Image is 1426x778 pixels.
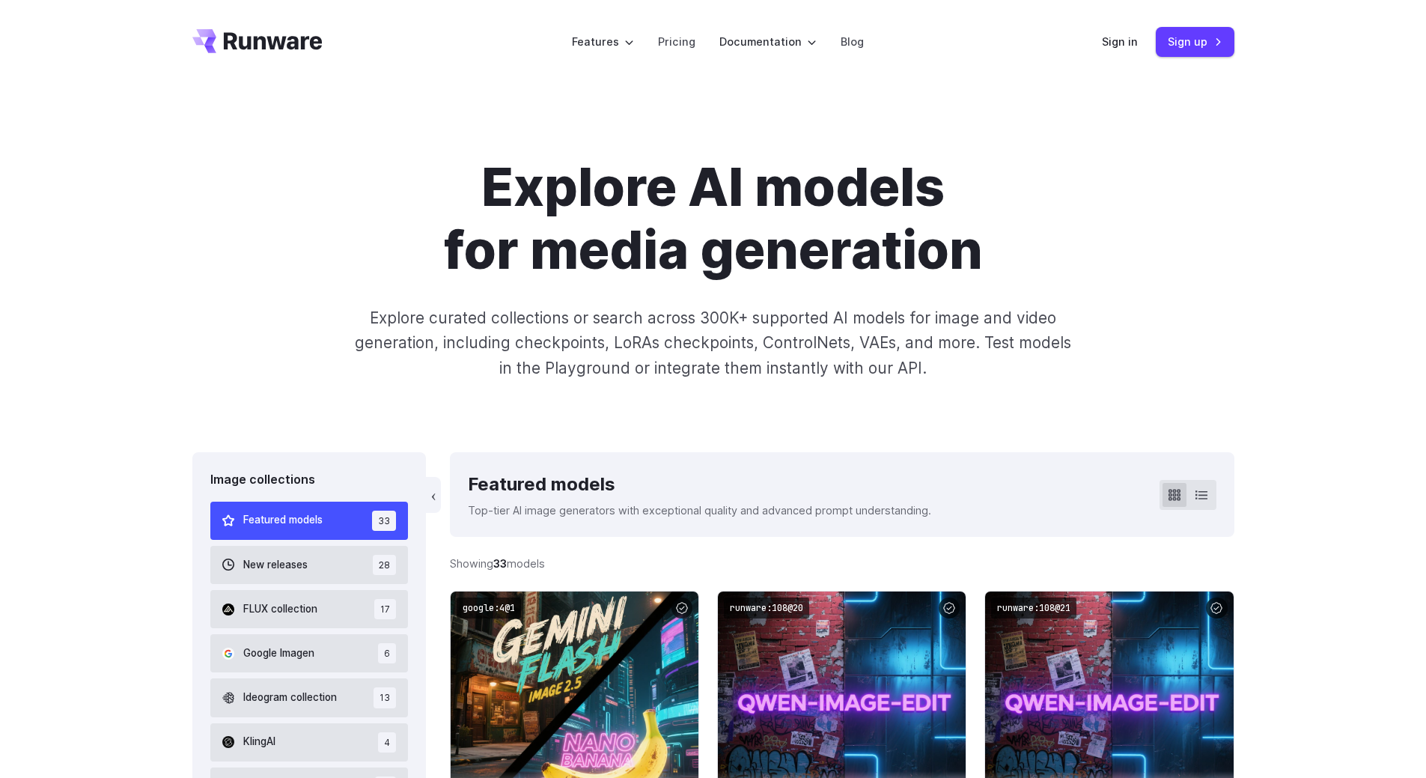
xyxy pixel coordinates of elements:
[348,306,1077,380] p: Explore curated collections or search across 300K+ supported AI models for image and video genera...
[210,546,409,584] button: New releases 28
[210,678,409,717] button: Ideogram collection 13
[243,512,323,529] span: Featured models
[296,156,1130,282] h1: Explore AI models for media generation
[658,33,695,50] a: Pricing
[373,555,396,575] span: 28
[468,502,931,519] p: Top-tier AI image generators with exceptional quality and advanced prompt understanding.
[493,557,507,570] strong: 33
[372,511,396,531] span: 33
[468,470,931,499] div: Featured models
[243,645,314,662] span: Google Imagen
[210,502,409,540] button: Featured models 33
[724,598,809,619] code: runware:108@20
[457,598,521,619] code: google:4@1
[210,470,409,490] div: Image collections
[243,557,308,574] span: New releases
[378,643,396,663] span: 6
[210,723,409,762] button: KlingAI 4
[243,690,337,706] span: Ideogram collection
[450,555,545,572] div: Showing models
[841,33,864,50] a: Blog
[719,33,817,50] label: Documentation
[374,687,396,708] span: 13
[991,598,1076,619] code: runware:108@21
[572,33,634,50] label: Features
[1156,27,1234,56] a: Sign up
[378,732,396,753] span: 4
[210,634,409,672] button: Google Imagen 6
[374,599,396,619] span: 17
[1102,33,1138,50] a: Sign in
[426,477,441,513] button: ‹
[192,29,323,53] a: Go to /
[210,590,409,628] button: FLUX collection 17
[243,734,275,750] span: KlingAI
[243,601,317,618] span: FLUX collection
